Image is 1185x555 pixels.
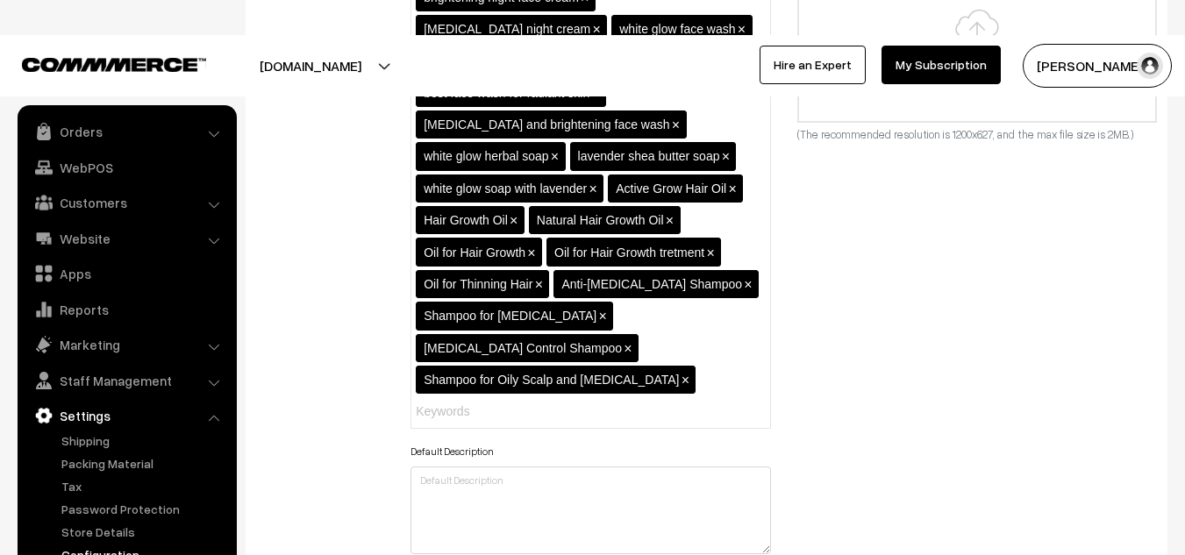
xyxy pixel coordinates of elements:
span: [MEDICAL_DATA] and brightening face wash [424,117,669,132]
a: Hire an Expert [760,46,866,84]
a: Settings [22,400,231,431]
span: × [589,181,596,196]
span: × [682,373,689,388]
button: [PERSON_NAME]… [1023,44,1172,88]
span: Oil for Thinning Hair [424,277,532,291]
span: Anti-[MEDICAL_DATA] Shampoo [561,277,742,291]
span: Hair Growth Oil [424,213,508,227]
a: Apps [22,258,231,289]
span: × [738,22,746,37]
span: Active Grow Hair Oil [616,181,726,196]
a: Staff Management [22,365,231,396]
span: Shampoo for Oily Scalp and [MEDICAL_DATA] [424,373,679,387]
span: × [672,117,680,132]
a: WebPOS [22,152,231,183]
a: Orders [22,116,231,147]
span: × [510,213,518,228]
a: Store Details [57,523,231,541]
a: Tax [57,477,231,495]
span: Shampoo for [MEDICAL_DATA] [424,309,596,323]
span: Natural Hair Growth Oil [537,213,664,227]
span: white glow herbal soap [424,149,548,163]
span: × [722,149,730,164]
a: COMMMERCE [22,53,175,74]
span: Oil for Hair Growth [424,245,525,260]
span: × [666,213,674,228]
span: white glow face wash [619,22,735,36]
a: Password Protection [57,500,231,518]
span: × [744,277,752,292]
a: Reports [22,294,231,325]
span: × [527,245,535,260]
small: (The recommended resolution is 1200x627, and the max file size is 2MB.) [797,127,1133,141]
span: [MEDICAL_DATA] night cream [424,22,590,36]
input: Keywords [416,402,569,421]
label: Default Description [410,444,494,459]
span: × [624,341,632,356]
span: [MEDICAL_DATA] Control Shampoo [424,341,622,355]
span: × [707,245,715,260]
a: Customers [22,187,231,218]
a: My Subscription [882,46,1001,84]
span: × [593,22,601,37]
span: × [599,309,607,324]
span: lavender shea butter soap [578,149,720,163]
span: Oil for Hair Growth tretment [554,245,704,260]
img: user [1137,53,1163,79]
span: × [535,277,543,292]
span: × [728,181,736,196]
button: [DOMAIN_NAME] [198,44,423,88]
a: Marketing [22,329,231,360]
a: Packing Material [57,454,231,473]
span: × [551,149,559,164]
img: COMMMERCE [22,58,206,71]
span: best face wash for radiant skin [424,86,589,100]
a: Website [22,223,231,254]
a: Shipping [57,431,231,450]
span: white glow soap with lavender [424,181,587,196]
